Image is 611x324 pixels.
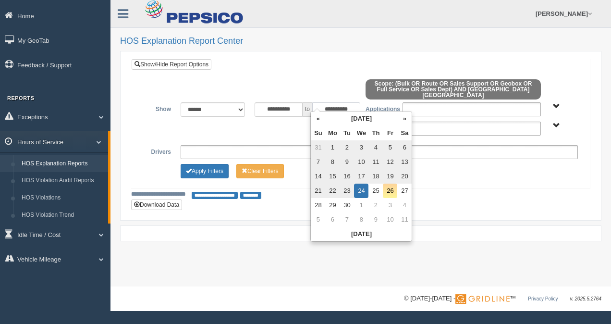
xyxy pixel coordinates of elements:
[383,184,397,198] td: 26
[570,296,601,301] span: v. 2025.5.2764
[368,184,383,198] td: 25
[340,198,354,212] td: 30
[303,102,312,117] span: to
[383,169,397,184] td: 19
[397,198,412,212] td: 4
[383,155,397,169] td: 12
[17,207,108,224] a: HOS Violation Trend
[311,227,412,241] th: [DATE]
[354,169,368,184] td: 17
[361,102,398,114] label: Applications
[404,294,601,304] div: © [DATE]-[DATE] - ™
[325,184,340,198] td: 22
[17,172,108,189] a: HOS Violation Audit Reports
[325,140,340,155] td: 1
[354,140,368,155] td: 3
[455,294,510,304] img: Gridline
[236,164,284,178] button: Change Filter Options
[311,212,325,227] td: 5
[397,140,412,155] td: 6
[340,169,354,184] td: 16
[383,140,397,155] td: 5
[311,198,325,212] td: 28
[397,155,412,169] td: 13
[383,198,397,212] td: 3
[397,169,412,184] td: 20
[325,198,340,212] td: 29
[139,102,176,114] label: Show
[325,169,340,184] td: 15
[354,155,368,169] td: 10
[340,212,354,227] td: 7
[325,155,340,169] td: 8
[139,145,176,157] label: Drivers
[132,59,211,70] a: Show/Hide Report Options
[368,169,383,184] td: 18
[368,140,383,155] td: 4
[354,184,368,198] td: 24
[383,212,397,227] td: 10
[17,189,108,207] a: HOS Violations
[120,37,601,46] h2: HOS Explanation Report Center
[354,126,368,140] th: We
[368,198,383,212] td: 2
[325,126,340,140] th: Mo
[528,296,558,301] a: Privacy Policy
[311,140,325,155] td: 31
[366,79,541,100] span: Scope: (Bulk OR Route OR Sales Support OR Geobox OR Full Service OR Sales Dept) AND [GEOGRAPHIC_D...
[311,169,325,184] td: 14
[340,155,354,169] td: 9
[311,184,325,198] td: 21
[325,212,340,227] td: 6
[368,212,383,227] td: 9
[368,155,383,169] td: 11
[397,212,412,227] td: 11
[383,126,397,140] th: Fr
[354,212,368,227] td: 8
[325,112,397,126] th: [DATE]
[340,126,354,140] th: Tu
[311,155,325,169] td: 7
[17,155,108,173] a: HOS Explanation Reports
[311,112,325,126] th: «
[181,164,229,178] button: Change Filter Options
[397,112,412,126] th: »
[340,140,354,155] td: 2
[340,184,354,198] td: 23
[397,126,412,140] th: Sa
[131,199,182,210] button: Download Data
[368,126,383,140] th: Th
[397,184,412,198] td: 27
[354,198,368,212] td: 1
[311,126,325,140] th: Su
